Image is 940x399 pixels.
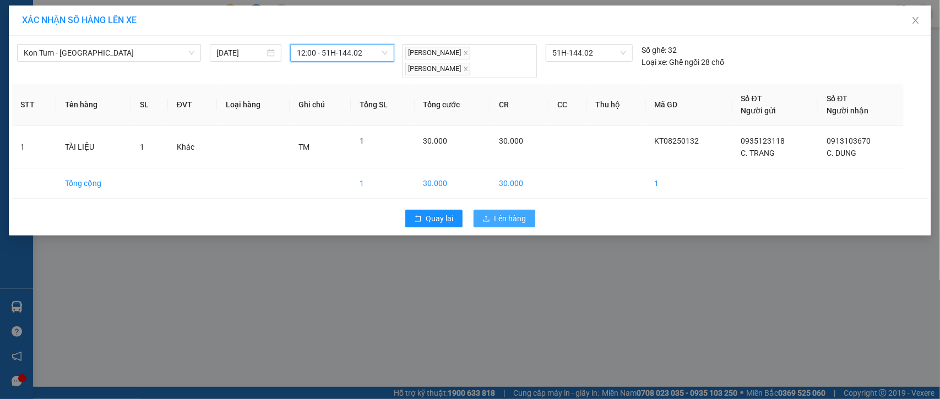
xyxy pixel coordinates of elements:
[290,84,351,126] th: Ghi chú
[22,15,137,25] span: XÁC NHẬN SỐ HÀNG LÊN XE
[351,168,414,199] td: 1
[490,84,548,126] th: CR
[9,36,86,49] div: CÔ XANH
[741,136,785,145] span: 0935123118
[94,51,287,109] span: 27 [PERSON_NAME],P.6,Q.GÒ VẤP/ GTN/CR 60
[56,168,131,199] td: Tổng cộng
[94,36,287,51] div: 0936407740
[24,45,194,61] span: Kon Tum - Quảng Ngãi
[495,212,526,225] span: Lên hàng
[168,84,217,126] th: ĐVT
[482,215,490,223] span: upload
[9,49,86,64] div: 0908242301
[12,84,56,126] th: STT
[642,44,677,56] div: 32
[463,50,469,56] span: close
[642,56,667,68] span: Loại xe:
[741,94,762,103] span: Số ĐT
[827,136,871,145] span: 0913103670
[911,16,920,25] span: close
[217,84,290,126] th: Loại hàng
[140,143,144,151] span: 1
[499,136,523,145] span: 30.000
[168,126,217,168] td: Khác
[426,212,454,225] span: Quay lại
[827,94,848,103] span: Số ĐT
[216,47,265,59] input: 15/08/2025
[642,56,724,68] div: Ghế ngồi 28 chỗ
[415,168,491,199] td: 30.000
[9,10,26,22] span: Gửi:
[297,45,387,61] span: 12:00 - 51H-144.02
[360,136,364,145] span: 1
[463,66,469,72] span: close
[405,63,470,75] span: [PERSON_NAME]
[646,168,732,199] td: 1
[423,136,448,145] span: 30.000
[298,143,309,151] span: TM
[405,210,463,227] button: rollbackQuay lại
[9,9,86,36] div: VP Kon Tum
[587,84,646,126] th: Thu hộ
[900,6,931,36] button: Close
[405,47,470,59] span: [PERSON_NAME]
[827,106,869,115] span: Người nhận
[94,57,109,69] span: TC:
[12,126,56,168] td: 1
[56,126,131,168] td: TÀI LIỆU
[552,45,626,61] span: 51H-144.02
[94,9,287,23] div: BX Miền Đông
[490,168,548,199] td: 30.000
[474,210,535,227] button: uploadLên hàng
[415,84,491,126] th: Tổng cước
[131,84,168,126] th: SL
[642,44,666,56] span: Số ghế:
[646,84,732,126] th: Mã GD
[351,84,414,126] th: Tổng SL
[655,136,699,145] span: KT08250132
[94,10,121,22] span: Nhận:
[827,149,857,157] span: C. DUNG
[741,149,775,157] span: C. TRANG
[94,23,287,36] div: CÚC
[548,84,587,126] th: CC
[741,106,776,115] span: Người gửi
[414,215,422,223] span: rollback
[56,84,131,126] th: Tên hàng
